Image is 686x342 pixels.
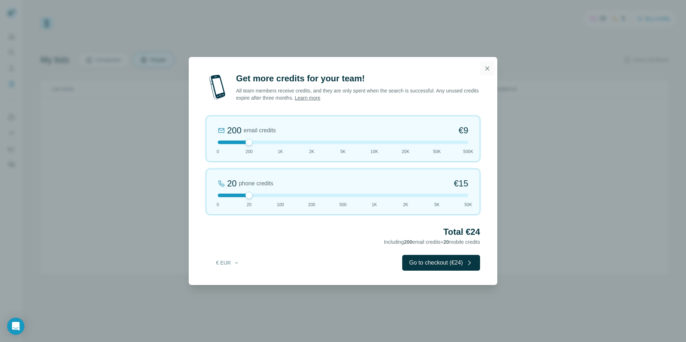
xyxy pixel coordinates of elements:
[384,239,480,245] span: Including email credits + mobile credits
[247,201,252,208] span: 20
[402,148,409,155] span: 20K
[340,148,346,155] span: 5K
[277,201,284,208] span: 100
[295,95,320,101] a: Learn more
[278,148,283,155] span: 1K
[227,178,237,189] div: 20
[206,73,229,101] img: mobile-phone
[217,148,219,155] span: 0
[434,201,440,208] span: 5K
[372,201,377,208] span: 1K
[239,179,273,188] span: phone credits
[433,148,441,155] span: 50K
[463,148,473,155] span: 500K
[236,87,480,101] p: All team members receive credits, and they are only spent when the search is successful. Any unus...
[371,148,378,155] span: 10K
[464,201,472,208] span: 50K
[454,178,468,189] span: €15
[443,239,449,245] span: 20
[402,255,480,271] button: Go to checkout (€24)
[339,201,347,208] span: 500
[459,125,468,136] span: €9
[404,239,412,245] span: 200
[245,148,253,155] span: 200
[7,318,24,335] div: Open Intercom Messenger
[403,201,408,208] span: 2K
[217,201,219,208] span: 0
[309,148,314,155] span: 2K
[211,256,244,269] button: € EUR
[227,125,241,136] div: 200
[244,126,276,135] span: email credits
[206,226,480,238] h2: Total €24
[308,201,315,208] span: 200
